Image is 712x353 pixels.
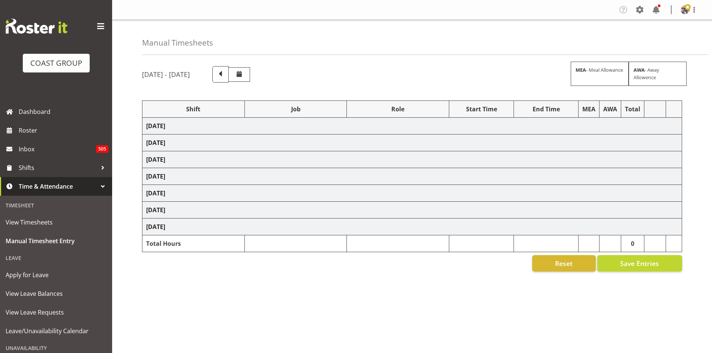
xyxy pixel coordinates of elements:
div: COAST GROUP [30,58,82,69]
td: 0 [621,235,644,252]
td: Total Hours [142,235,245,252]
span: Roster [19,125,108,136]
div: - Away Allowence [629,62,687,86]
div: MEA [582,105,595,114]
div: Total [625,105,640,114]
span: Leave/Unavailability Calendar [6,325,107,337]
a: Leave/Unavailability Calendar [2,322,110,340]
td: [DATE] [142,134,682,151]
h4: Manual Timesheets [142,38,213,47]
strong: AWA [634,66,645,73]
div: Shift [146,105,241,114]
div: End Time [518,105,574,114]
span: Apply for Leave [6,269,107,281]
span: Shifts [19,162,97,173]
button: Reset [532,255,596,272]
span: Reset [555,258,573,268]
div: Start Time [453,105,510,114]
a: View Timesheets [2,213,110,232]
span: View Timesheets [6,217,107,228]
h5: [DATE] - [DATE] [142,70,190,78]
div: Role [351,105,445,114]
button: Save Entries [597,255,682,272]
img: Rosterit website logo [6,19,67,34]
a: Apply for Leave [2,266,110,284]
td: [DATE] [142,168,682,185]
div: - Meal Allowance [571,62,629,86]
span: View Leave Balances [6,288,107,299]
span: Inbox [19,143,96,155]
div: Leave [2,250,110,266]
td: [DATE] [142,151,682,168]
a: View Leave Balances [2,284,110,303]
span: Save Entries [620,258,659,268]
a: View Leave Requests [2,303,110,322]
td: [DATE] [142,202,682,219]
div: Job [249,105,343,114]
td: [DATE] [142,219,682,235]
a: Manual Timesheet Entry [2,232,110,250]
div: Timesheet [2,198,110,213]
span: 505 [96,145,108,153]
div: AWA [603,105,617,114]
span: Manual Timesheet Entry [6,235,107,247]
strong: MEA [576,66,586,73]
img: shaun-dalgetty840549a0c8df28bbc325279ea0715bbc.png [681,5,690,14]
td: [DATE] [142,118,682,134]
span: Time & Attendance [19,181,97,192]
span: Dashboard [19,106,108,117]
span: View Leave Requests [6,307,107,318]
td: [DATE] [142,185,682,202]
